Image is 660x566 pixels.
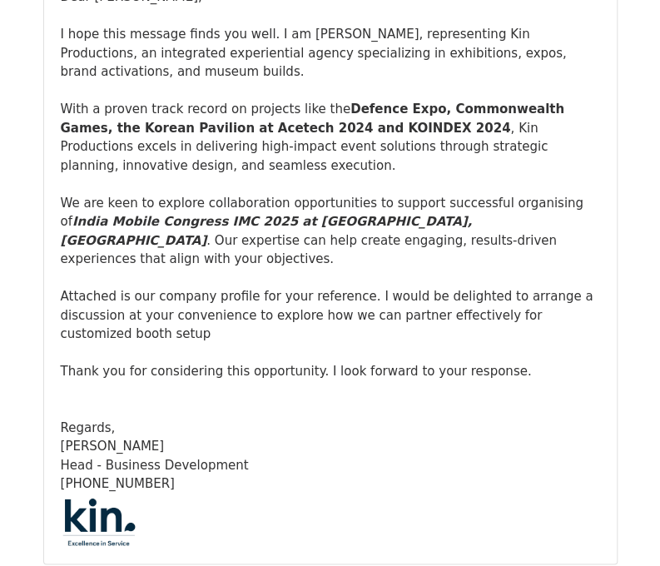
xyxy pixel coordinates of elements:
b: Defence Expo, Commonwealth Games, the Korean Pavilion at Acetech 2024 and KOINDEX 2024 [61,102,564,136]
iframe: Chat Widget [577,486,660,566]
div: [PERSON_NAME] Head - Business Development [PHONE_NUMBER] [61,437,600,547]
div: I hope this message finds you well. I am [PERSON_NAME], representing Kin Productions, an integrat... [61,25,600,175]
div: We are keen to explore collaboration opportunities to support successful organising of . Our expe... [61,175,600,381]
i: India Mobile Congress IMC 2025 at [GEOGRAPHIC_DATA], [GEOGRAPHIC_DATA] [61,214,473,248]
div: Regards, [61,419,600,547]
img: AIorK4wZG5yA03ABVCRj1fTjfLsmF3YHpfm9Z7VyaaWAYkYZwi2nUkH4YT6beuB7wKNWDOkKXpgtvXNjX_A- [61,494,141,547]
